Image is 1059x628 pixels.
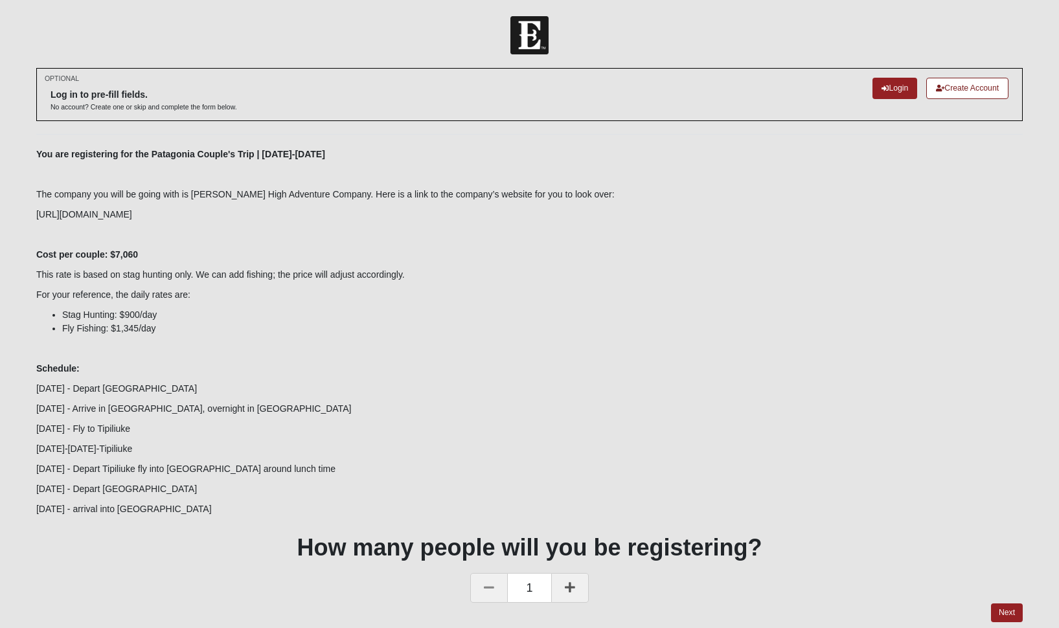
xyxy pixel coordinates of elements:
small: OPTIONAL [45,74,79,84]
p: [DATE] - Arrive in [GEOGRAPHIC_DATA], overnight in [GEOGRAPHIC_DATA] [36,402,1023,416]
p: [DATE] - Depart [GEOGRAPHIC_DATA] [36,482,1023,496]
img: Church of Eleven22 Logo [510,16,549,54]
span: 1 [508,573,551,603]
p: This rate is based on stag hunting only. We can add fishing; the price will adjust accordingly. [36,268,1023,282]
p: The company you will be going with is [PERSON_NAME] High Adventure Company. Here is a link to the... [36,188,1023,201]
p: For your reference, the daily rates are: [36,288,1023,302]
p: No account? Create one or skip and complete the form below. [51,102,237,112]
a: Next [991,603,1023,622]
b: You are registering for the Patagonia Couple's Trip | [DATE]-[DATE] [36,149,325,159]
span: [DATE] - Depart Tipiliuke fly into [GEOGRAPHIC_DATA] around lunch time [36,464,336,474]
a: Create Account [926,78,1008,99]
b: Cost per couple: $7,060 [36,249,138,260]
span: [DATE] - arrival into [GEOGRAPHIC_DATA] [36,504,212,514]
p: [DATE] - Depart [GEOGRAPHIC_DATA] [36,382,1023,396]
h6: Log in to pre-fill fields. [51,89,237,100]
span: [URL][DOMAIN_NAME] [36,209,132,219]
li: Fly Fishing: $1,345/day [62,322,1023,335]
span: [DATE] - Fly to Tipiliuke [36,423,130,434]
p: [DATE]-[DATE]-Tipiliuke [36,442,1023,456]
li: Stag Hunting: $900/day [62,308,1023,322]
a: Login [872,78,917,99]
h1: How many people will you be registering? [36,533,1023,561]
b: Schedule: [36,363,80,374]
